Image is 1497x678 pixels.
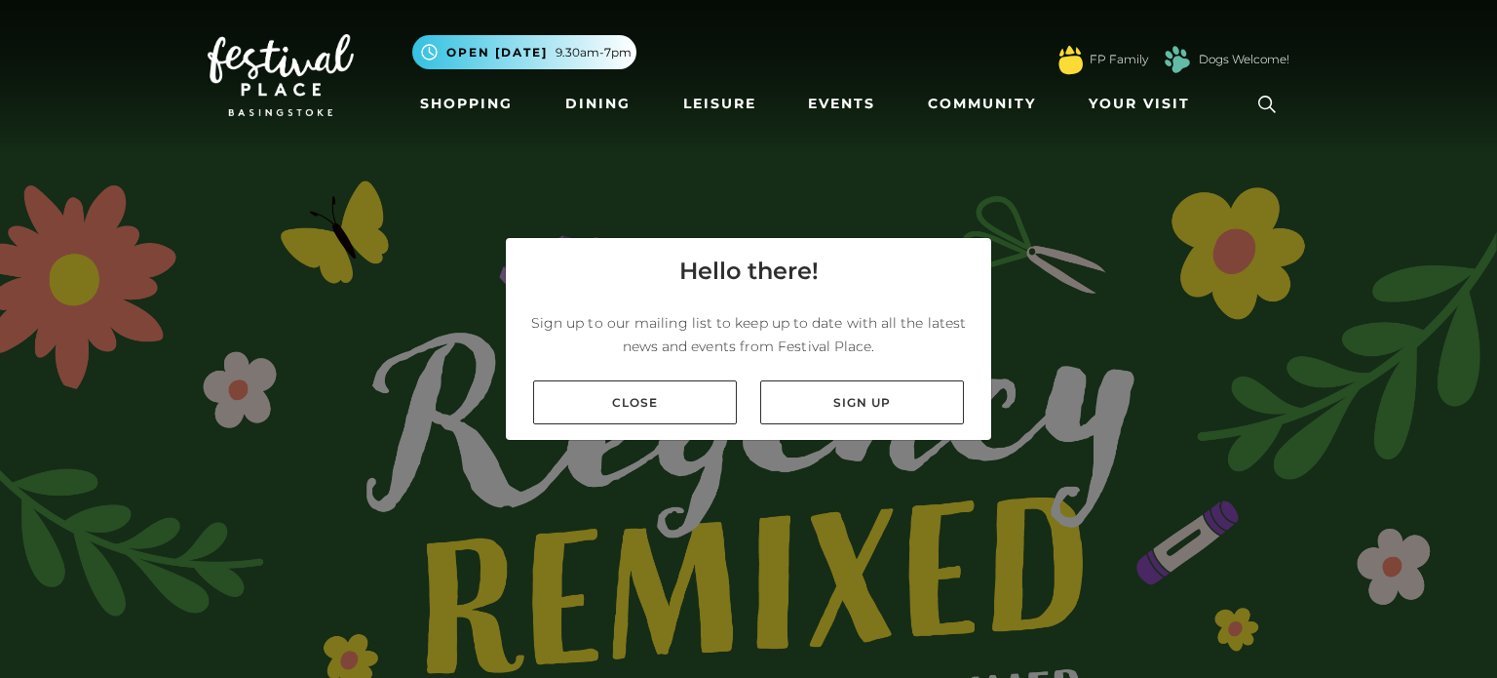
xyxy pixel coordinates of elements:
span: 9.30am-7pm [556,44,632,61]
a: Dining [557,86,638,122]
img: Festival Place Logo [208,34,354,116]
h4: Hello there! [679,254,819,289]
a: FP Family [1090,51,1148,68]
a: Events [800,86,883,122]
a: Leisure [675,86,764,122]
span: Open [DATE] [446,44,548,61]
a: Your Visit [1081,86,1208,122]
span: Your Visit [1089,94,1190,114]
a: Close [533,380,737,424]
a: Community [920,86,1044,122]
p: Sign up to our mailing list to keep up to date with all the latest news and events from Festival ... [521,311,976,358]
a: Dogs Welcome! [1199,51,1289,68]
a: Sign up [760,380,964,424]
a: Shopping [412,86,520,122]
button: Open [DATE] 9.30am-7pm [412,35,636,69]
